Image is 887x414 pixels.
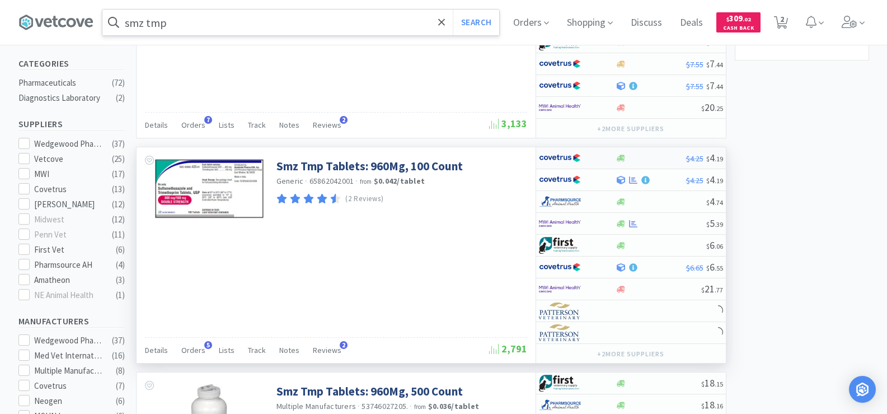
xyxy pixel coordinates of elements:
span: . 06 [715,242,723,250]
img: f6b2451649754179b5b4e0c70c3f7cb0_2.png [539,215,581,232]
div: ( 37 ) [112,137,125,151]
span: . 19 [715,176,723,185]
strong: $0.042 / tablet [374,176,425,186]
img: 76238d34837840a4b963d41733f62913_829778.png [153,159,265,220]
h5: Suppliers [18,118,125,131]
div: ( 25 ) [112,152,125,166]
div: Covetrus [34,379,104,393]
span: $ [706,82,710,91]
span: · [355,176,358,186]
div: ( 7 ) [116,379,125,393]
div: Amatheon [34,273,104,287]
span: 5 [706,35,723,48]
span: 5 [706,217,723,230]
span: Details [145,120,168,130]
span: 6 [706,239,723,252]
span: $ [706,220,710,229]
span: 7 [204,116,212,124]
div: Covetrus [34,183,104,196]
img: f5e969b455434c6296c6d81ef179fa71_3.png [539,303,581,319]
div: [PERSON_NAME] [34,198,104,211]
div: ( 2 ) [116,91,125,105]
span: $7.55 [686,59,703,69]
a: Multiple Manufacturers [276,401,356,411]
div: ( 6 ) [116,394,125,408]
img: 77fca1acd8b6420a9015268ca798ef17_1.png [539,150,581,166]
div: ( 17 ) [112,168,125,181]
span: 2,791 [489,342,527,355]
span: $ [701,104,705,113]
span: $4.25 [686,153,703,164]
span: $6.65 [686,263,703,273]
div: Wedgewood Pharmacy [34,334,104,347]
div: Midwest [34,213,104,226]
span: Lists [219,120,234,130]
a: 2 [769,19,792,29]
span: $ [706,264,710,272]
span: 7 [706,57,723,70]
a: $309.02Cash Back [716,7,761,38]
div: ( 6 ) [116,243,125,257]
img: 77fca1acd8b6420a9015268ca798ef17_1.png [539,259,581,276]
button: Search [453,10,499,35]
span: Notes [279,120,299,130]
span: $ [701,380,705,388]
span: . 74 [715,198,723,207]
span: 18 [701,376,723,389]
span: Reviews [313,345,341,355]
div: Vetcove [34,152,104,166]
span: $ [706,155,710,163]
div: ( 3 ) [116,273,125,287]
span: · [305,176,307,186]
img: 7915dbd3f8974342a4dc3feb8efc1740_58.png [539,193,581,210]
button: +2more suppliers [592,121,669,137]
span: Cash Back [723,25,754,32]
span: $ [706,39,710,47]
div: ( 37 ) [112,334,125,347]
div: ( 72 ) [112,76,125,90]
span: 7 [706,79,723,92]
span: . 55 [715,264,723,272]
img: 7915dbd3f8974342a4dc3feb8efc1740_58.png [539,397,581,413]
span: 2 [340,341,348,349]
strong: $0.036 / tablet [428,401,479,411]
span: . 25 [715,104,723,113]
span: from [414,403,426,411]
span: $ [706,176,710,185]
span: $4.25 [686,175,703,185]
span: Orders [181,345,205,355]
img: 67d67680309e4a0bb49a5ff0391dcc42_6.png [539,237,581,254]
span: 309 [726,13,751,24]
div: Wedgewood Pharmacy [34,137,104,151]
h5: Categories [18,57,125,70]
div: ( 1 ) [116,289,125,302]
span: $7.55 [686,81,703,91]
span: . 16 [715,402,723,410]
span: 21 [701,282,723,295]
div: ( 8 ) [116,364,125,378]
div: ( 4 ) [116,258,125,272]
img: 77fca1acd8b6420a9015268ca798ef17_1.png [539,171,581,188]
span: . 09 [715,39,723,47]
div: Med Vet International Direct [34,349,104,362]
div: ( 13 ) [112,183,125,196]
input: Search by item, sku, manufacturer, ingredient, size... [102,10,499,35]
div: ( 12 ) [112,213,125,226]
span: 18 [701,398,723,411]
span: $ [706,198,710,207]
span: Generic [276,176,304,186]
span: $ [701,402,705,410]
span: . 44 [715,61,723,69]
span: $ [706,61,710,69]
a: Discuss [626,18,667,28]
span: . 19 [715,155,723,163]
span: . 02 [743,16,751,23]
span: · [358,401,360,411]
span: 53746027205. [362,401,408,411]
span: 2 [340,116,348,124]
div: NE Animal Health [34,289,104,302]
a: Deals [675,18,707,28]
span: $ [706,242,710,250]
span: 65862042001 [309,176,354,186]
span: 4 [706,195,723,208]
